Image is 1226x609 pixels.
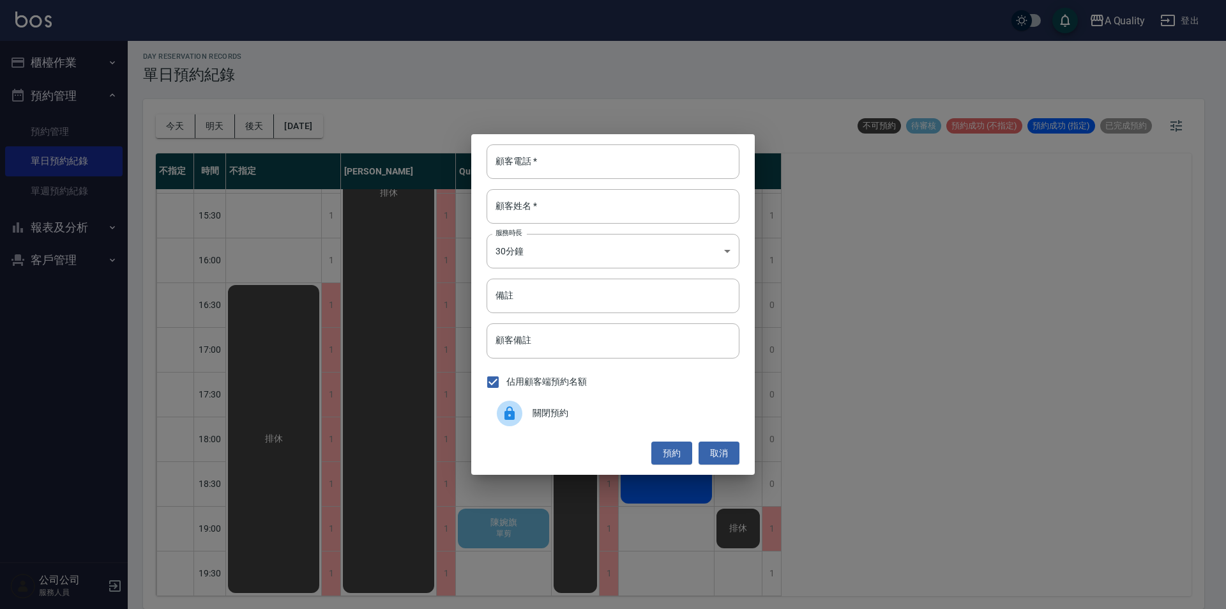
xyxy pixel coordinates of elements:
[533,406,729,420] span: 關閉預約
[699,442,739,465] button: 取消
[496,228,522,238] label: 服務時長
[487,234,739,268] div: 30分鐘
[651,442,692,465] button: 預約
[487,396,739,431] div: 關閉預約
[506,375,587,389] span: 佔用顧客端預約名額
